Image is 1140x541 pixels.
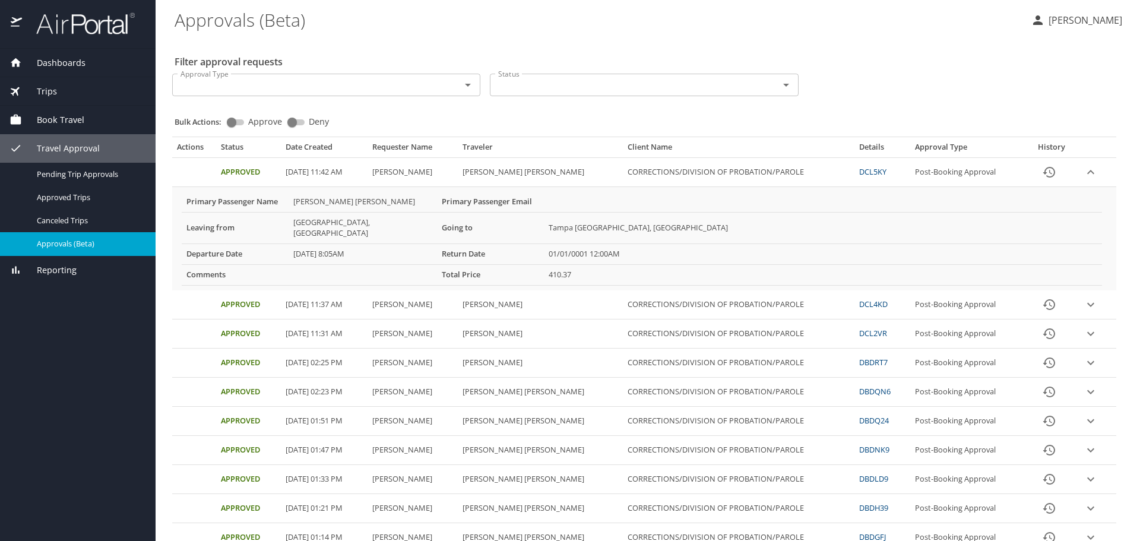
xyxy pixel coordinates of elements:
[309,118,329,126] span: Deny
[175,116,231,127] p: Bulk Actions:
[281,465,368,494] td: [DATE] 01:33 PM
[859,166,886,177] a: DCL5KY
[281,142,368,157] th: Date Created
[460,77,476,93] button: Open
[458,494,623,523] td: [PERSON_NAME] [PERSON_NAME]
[1082,354,1100,372] button: expand row
[910,436,1025,465] td: Post-Booking Approval
[1025,142,1077,157] th: History
[458,349,623,378] td: [PERSON_NAME]
[859,473,888,484] a: DBDLD9
[281,436,368,465] td: [DATE] 01:47 PM
[859,415,889,426] a: DBDQ24
[368,158,458,187] td: [PERSON_NAME]
[1082,470,1100,488] button: expand row
[859,386,891,397] a: DBDQN6
[368,436,458,465] td: [PERSON_NAME]
[37,215,141,226] span: Canceled Trips
[368,319,458,349] td: [PERSON_NAME]
[859,299,888,309] a: DCL4KD
[623,465,854,494] td: CORRECTIONS/DIVISION OF PROBATION/PAROLE
[216,158,281,187] td: Approved
[544,264,1102,285] td: 410.37
[1082,383,1100,401] button: expand row
[623,349,854,378] td: CORRECTIONS/DIVISION OF PROBATION/PAROLE
[623,407,854,436] td: CORRECTIONS/DIVISION OF PROBATION/PAROLE
[623,158,854,187] td: CORRECTIONS/DIVISION OF PROBATION/PAROLE
[1045,13,1122,27] p: [PERSON_NAME]
[22,113,84,126] span: Book Travel
[623,142,854,157] th: Client Name
[216,142,281,157] th: Status
[368,378,458,407] td: [PERSON_NAME]
[37,238,141,249] span: Approvals (Beta)
[623,494,854,523] td: CORRECTIONS/DIVISION OF PROBATION/PAROLE
[182,192,1102,286] table: More info for approvals
[1082,325,1100,343] button: expand row
[368,465,458,494] td: [PERSON_NAME]
[289,192,437,212] td: [PERSON_NAME] [PERSON_NAME]
[216,378,281,407] td: Approved
[1035,349,1063,377] button: History
[1082,163,1100,181] button: expand row
[1035,378,1063,406] button: History
[437,264,544,285] th: Total Price
[1082,441,1100,459] button: expand row
[11,12,23,35] img: icon-airportal.png
[22,85,57,98] span: Trips
[368,494,458,523] td: [PERSON_NAME]
[1026,10,1127,31] button: [PERSON_NAME]
[182,192,289,212] th: Primary Passenger Name
[437,192,544,212] th: Primary Passenger Email
[281,319,368,349] td: [DATE] 11:31 AM
[910,407,1025,436] td: Post-Booking Approval
[1035,407,1063,435] button: History
[175,52,283,71] h2: Filter approval requests
[1035,436,1063,464] button: History
[216,319,281,349] td: Approved
[248,118,282,126] span: Approve
[1082,296,1100,314] button: expand row
[458,407,623,436] td: [PERSON_NAME] [PERSON_NAME]
[910,290,1025,319] td: Post-Booking Approval
[368,407,458,436] td: [PERSON_NAME]
[1035,319,1063,348] button: History
[281,407,368,436] td: [DATE] 01:51 PM
[1035,158,1063,186] button: History
[23,12,135,35] img: airportal-logo.png
[458,319,623,349] td: [PERSON_NAME]
[854,142,910,157] th: Details
[37,192,141,203] span: Approved Trips
[216,349,281,378] td: Approved
[544,243,1102,264] td: 01/01/0001 12:00AM
[216,407,281,436] td: Approved
[281,494,368,523] td: [DATE] 01:21 PM
[859,502,888,513] a: DBDH39
[1082,499,1100,517] button: expand row
[859,357,888,368] a: DBDRT7
[281,349,368,378] td: [DATE] 02:25 PM
[1035,494,1063,523] button: History
[458,290,623,319] td: [PERSON_NAME]
[281,158,368,187] td: [DATE] 11:42 AM
[289,212,437,243] td: [GEOGRAPHIC_DATA], [GEOGRAPHIC_DATA]
[910,158,1025,187] td: Post-Booking Approval
[368,142,458,157] th: Requester Name
[859,328,887,338] a: DCL2VR
[458,158,623,187] td: [PERSON_NAME] [PERSON_NAME]
[910,349,1025,378] td: Post-Booking Approval
[368,290,458,319] td: [PERSON_NAME]
[778,77,794,93] button: Open
[1082,412,1100,430] button: expand row
[1035,290,1063,319] button: History
[182,264,289,285] th: Comments
[910,494,1025,523] td: Post-Booking Approval
[37,169,141,180] span: Pending Trip Approvals
[910,142,1025,157] th: Approval Type
[281,378,368,407] td: [DATE] 02:23 PM
[458,142,623,157] th: Traveler
[22,142,100,155] span: Travel Approval
[172,142,216,157] th: Actions
[859,444,889,455] a: DBDNK9
[216,436,281,465] td: Approved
